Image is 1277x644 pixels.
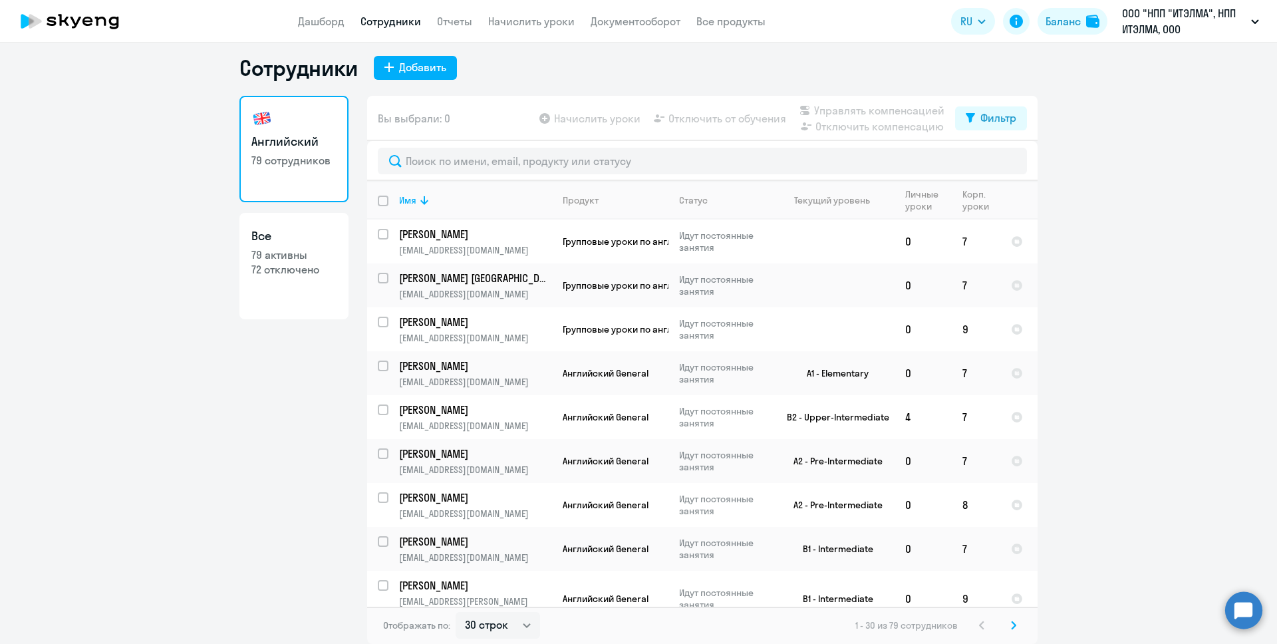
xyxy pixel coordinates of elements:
span: Вы выбрали: 0 [378,110,450,126]
td: 7 [952,439,1000,483]
td: B2 - Upper-Intermediate [771,395,895,439]
p: [PERSON_NAME] [399,490,549,505]
a: Отчеты [437,15,472,28]
a: Дашборд [298,15,345,28]
a: [PERSON_NAME] [399,402,551,417]
span: Английский General [563,455,648,467]
p: [EMAIL_ADDRESS][DOMAIN_NAME] [399,332,551,344]
div: Статус [679,194,770,206]
a: [PERSON_NAME] [399,446,551,461]
span: Групповые уроки по английскому языку для взрослых [563,279,802,291]
button: Фильтр [955,106,1027,130]
span: Английский General [563,499,648,511]
p: Идут постоянные занятия [679,537,770,561]
span: 1 - 30 из 79 сотрудников [855,619,958,631]
a: [PERSON_NAME] [399,490,551,505]
p: [PERSON_NAME] [399,227,549,241]
div: Личные уроки [905,188,942,212]
img: english [251,108,273,129]
td: A2 - Pre-Intermediate [771,439,895,483]
p: [EMAIL_ADDRESS][PERSON_NAME][DOMAIN_NAME] [399,595,551,619]
p: [EMAIL_ADDRESS][DOMAIN_NAME] [399,420,551,432]
a: Английский79 сотрудников [239,96,349,202]
a: Все продукты [696,15,766,28]
td: 0 [895,351,952,395]
div: Имя [399,194,551,206]
p: [PERSON_NAME] [399,402,549,417]
td: 0 [895,220,952,263]
p: ООО "НПП "ИТЭЛМА", НПП ИТЭЛМА, ООО [1122,5,1246,37]
img: balance [1086,15,1099,28]
td: 7 [952,220,1000,263]
span: RU [960,13,972,29]
p: [PERSON_NAME] [399,578,549,593]
p: Идут постоянные занятия [679,230,770,253]
td: 0 [895,307,952,351]
p: Идут постоянные занятия [679,493,770,517]
p: [EMAIL_ADDRESS][DOMAIN_NAME] [399,244,551,256]
input: Поиск по имени, email, продукту или статусу [378,148,1027,174]
p: [EMAIL_ADDRESS][DOMAIN_NAME] [399,376,551,388]
a: [PERSON_NAME] [399,534,551,549]
p: [PERSON_NAME] [399,359,549,373]
td: 7 [952,527,1000,571]
p: [EMAIL_ADDRESS][DOMAIN_NAME] [399,552,551,563]
p: [EMAIL_ADDRESS][DOMAIN_NAME] [399,464,551,476]
p: [EMAIL_ADDRESS][DOMAIN_NAME] [399,288,551,300]
td: 8 [952,483,1000,527]
p: 72 отключено [251,262,337,277]
p: [PERSON_NAME] [399,534,549,549]
div: Добавить [399,59,446,75]
span: Групповые уроки по английскому языку для взрослых [563,323,802,335]
a: Сотрудники [360,15,421,28]
div: Личные уроки [905,188,951,212]
a: Балансbalance [1038,8,1107,35]
button: RU [951,8,995,35]
p: 79 сотрудников [251,153,337,168]
td: 7 [952,263,1000,307]
a: Документооборот [591,15,680,28]
div: Баланс [1046,13,1081,29]
td: 9 [952,307,1000,351]
span: Английский General [563,543,648,555]
h3: Английский [251,133,337,150]
a: [PERSON_NAME] [399,359,551,373]
p: Идут постоянные занятия [679,361,770,385]
p: Идут постоянные занятия [679,317,770,341]
a: Все79 активны72 отключено [239,213,349,319]
div: Статус [679,194,708,206]
p: [PERSON_NAME] [399,446,549,461]
div: Имя [399,194,416,206]
td: 0 [895,483,952,527]
div: Корп. уроки [962,188,1000,212]
td: 0 [895,527,952,571]
p: Идут постоянные занятия [679,587,770,611]
div: Продукт [563,194,599,206]
div: Текущий уровень [794,194,870,206]
span: Групповые уроки по английскому языку для взрослых [563,236,802,247]
td: 9 [952,571,1000,627]
a: [PERSON_NAME] [399,227,551,241]
button: ООО "НПП "ИТЭЛМА", НПП ИТЭЛМА, ООО [1115,5,1266,37]
div: Текущий уровень [781,194,894,206]
td: B1 - Intermediate [771,527,895,571]
a: [PERSON_NAME] [399,315,551,329]
div: Корп. уроки [962,188,991,212]
div: Фильтр [980,110,1016,126]
p: Идут постоянные занятия [679,449,770,473]
span: Английский General [563,593,648,605]
h1: Сотрудники [239,55,358,81]
td: 7 [952,351,1000,395]
a: [PERSON_NAME] [399,578,551,593]
p: [EMAIL_ADDRESS][DOMAIN_NAME] [399,508,551,520]
button: Добавить [374,56,457,80]
div: Продукт [563,194,668,206]
td: 7 [952,395,1000,439]
a: Начислить уроки [488,15,575,28]
p: 79 активны [251,247,337,262]
td: 0 [895,571,952,627]
p: Идут постоянные занятия [679,405,770,429]
td: 0 [895,263,952,307]
p: Идут постоянные занятия [679,273,770,297]
td: A2 - Pre-Intermediate [771,483,895,527]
